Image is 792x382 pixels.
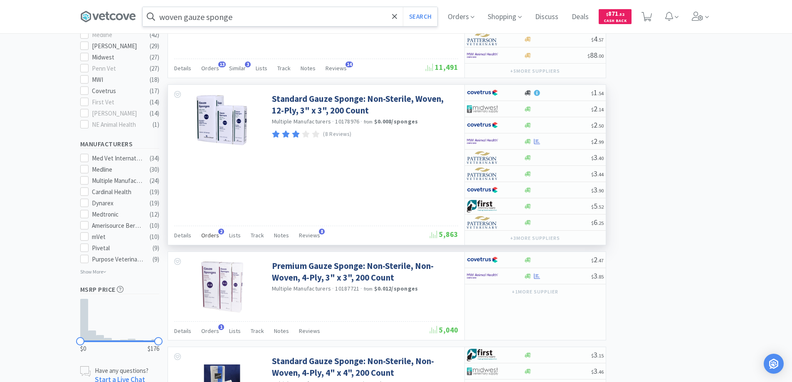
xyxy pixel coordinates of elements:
[150,209,159,219] div: ( 12 )
[299,232,320,239] span: Reviews
[599,5,632,28] a: $871.52Cash Back
[199,260,245,314] img: 61da2366d84240febd3012a52004f175_274494.png
[597,204,604,210] span: . 52
[251,327,264,335] span: Track
[597,139,604,145] span: . 99
[153,254,159,264] div: ( 9 )
[467,86,498,99] img: 77fca1acd8b6420a9015268ca798ef17_1.png
[92,75,143,85] div: MWI
[467,151,498,164] img: f5e969b455434c6296c6d81ef179fa71_3.png
[332,285,334,292] span: ·
[143,7,437,26] input: Search by item, sku, manufacturer, ingredient, size...
[150,187,159,197] div: ( 19 )
[92,108,143,118] div: [PERSON_NAME]
[467,200,498,212] img: 67d67680309e4a0bb49a5ff0391dcc42_6.png
[229,64,246,72] span: Similar
[332,118,334,125] span: ·
[591,153,604,162] span: 3
[467,365,498,377] img: 4dd14cff54a648ac9e977f0c5da9bc2e_5.png
[597,90,604,96] span: . 54
[597,352,604,359] span: . 15
[274,232,289,239] span: Notes
[587,50,604,60] span: 88
[591,220,594,226] span: $
[92,165,143,175] div: Medline
[467,33,498,45] img: f5e969b455434c6296c6d81ef179fa71_3.png
[335,285,359,292] span: 10187721
[597,369,604,375] span: . 46
[80,139,159,149] h5: Manufacturers
[218,62,226,67] span: 13
[568,13,592,21] a: Deals
[591,139,594,145] span: $
[150,75,159,85] div: ( 18 )
[256,64,267,72] span: Lists
[92,254,143,264] div: Purpose Veterinary Supply LLC Direct
[426,62,458,72] span: 11,491
[597,274,604,280] span: . 85
[606,10,624,17] span: 871
[92,41,143,51] div: [PERSON_NAME]
[591,255,604,264] span: 2
[374,285,418,292] strong: $0.012 / sponges
[92,52,143,62] div: Midwest
[150,108,159,118] div: ( 14 )
[218,229,224,234] span: 2
[301,64,316,72] span: Notes
[467,135,498,148] img: f6b2451649754179b5b4e0c70c3f7cb0_2.png
[591,271,604,281] span: 3
[597,53,604,59] span: . 00
[150,165,159,175] div: ( 30 )
[591,120,604,130] span: 2
[403,7,437,26] button: Search
[299,327,320,335] span: Reviews
[508,286,562,298] button: +1more supplier
[364,286,373,292] span: from
[430,325,458,335] span: 5,040
[764,354,784,374] div: Open Intercom Messenger
[229,232,241,239] span: Lists
[153,243,159,253] div: ( 9 )
[92,176,143,186] div: Multiple Manufacturers
[92,86,143,96] div: Covetrus
[591,185,604,195] span: 3
[150,52,159,62] div: ( 27 )
[591,217,604,227] span: 6
[467,103,498,115] img: 4dd14cff54a648ac9e977f0c5da9bc2e_5.png
[467,254,498,266] img: 77fca1acd8b6420a9015268ca798ef17_1.png
[374,118,418,125] strong: $0.008 / sponges
[591,88,604,97] span: 1
[92,209,143,219] div: Medtronic
[218,324,224,330] span: 1
[80,344,86,354] span: $0
[591,34,604,44] span: 4
[506,232,564,244] button: +3more suppliers
[506,65,564,77] button: +5more suppliers
[360,285,362,292] span: ·
[591,274,594,280] span: $
[319,229,325,234] span: 8
[92,64,143,74] div: Penn Vet
[467,119,498,131] img: 77fca1acd8b6420a9015268ca798ef17_1.png
[467,49,498,62] img: f6b2451649754179b5b4e0c70c3f7cb0_2.png
[604,19,627,24] span: Cash Back
[467,184,498,196] img: 77fca1acd8b6420a9015268ca798ef17_1.png
[597,155,604,161] span: . 40
[150,64,159,74] div: ( 27 )
[618,12,624,17] span: . 52
[92,120,143,130] div: NE Animal Health
[467,168,498,180] img: f5e969b455434c6296c6d81ef179fa71_3.png
[92,221,143,231] div: Amerisource Bergen
[150,86,159,96] div: ( 17 )
[150,30,159,40] div: ( 42 )
[272,118,331,125] a: Multiple Manufacturers
[174,232,191,239] span: Details
[591,204,594,210] span: $
[92,198,143,208] div: Dynarex
[150,41,159,51] div: ( 29 )
[467,216,498,229] img: f5e969b455434c6296c6d81ef179fa71_3.png
[150,153,159,163] div: ( 34 )
[95,366,148,375] p: Have any questions?
[597,123,604,129] span: . 50
[323,130,351,139] p: (8 Reviews)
